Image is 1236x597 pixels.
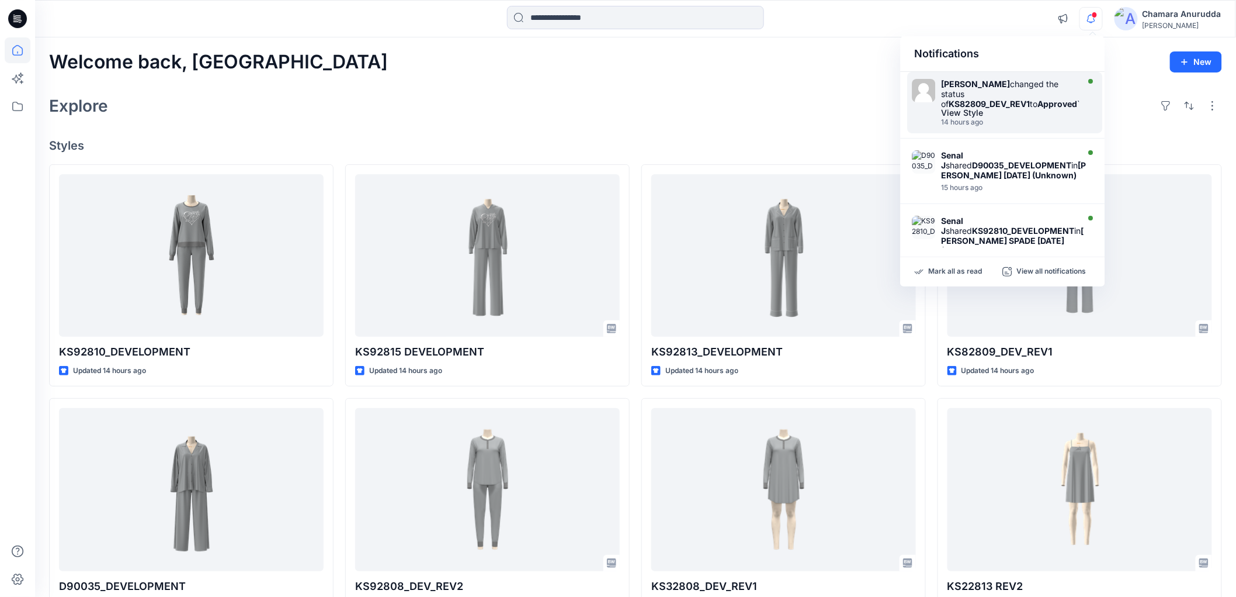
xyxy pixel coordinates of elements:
a: KS92813_DEVELOPMENT [651,174,916,337]
strong: Senal J [942,216,964,236]
h2: Explore [49,96,108,115]
p: Updated 14 hours ago [665,365,738,377]
h4: Styles [49,139,1222,153]
strong: [PERSON_NAME] [DATE] (Unknown) [942,160,1086,180]
div: shared in [942,150,1086,180]
p: KS82809_DEV_REV1 [947,344,1212,360]
strong: KS92810_DEVELOPMENT [973,226,1075,236]
p: Updated 14 hours ago [369,365,442,377]
div: changed the status of to ` [942,79,1081,109]
p: KS32808_DEV_REV1 [651,578,916,595]
p: KS92808_DEV_REV2 [355,578,620,595]
h2: Welcome back, [GEOGRAPHIC_DATA] [49,51,388,73]
p: Mark all as read [929,267,982,277]
div: View Style [942,109,1081,117]
strong: Approved [1038,99,1078,109]
p: KS92813_DEVELOPMENT [651,344,916,360]
div: Tuesday, September 16, 2025 10:52 [942,184,1086,192]
strong: D90035_DEVELOPMENT [973,160,1072,170]
a: KS32808_DEV_REV1 [651,408,916,571]
div: [PERSON_NAME] [1143,21,1221,30]
div: Tuesday, September 16, 2025 12:00 [942,118,1081,126]
a: D90035_DEVELOPMENT [59,408,324,571]
strong: KS82809_DEV_REV1 [949,99,1030,109]
a: KS92810_DEVELOPMENT [59,174,324,337]
img: Taylor Roberson [912,79,936,102]
div: shared in [942,216,1086,256]
button: New [1170,51,1222,73]
div: Notifications [901,36,1105,72]
p: View all notifications [1017,267,1086,277]
p: KS92810_DEVELOPMENT [59,344,324,360]
strong: [PERSON_NAME] SPADE [DATE] (Unknown) [942,226,1084,256]
p: KS22813 REV2 [947,578,1212,595]
p: Updated 14 hours ago [961,365,1034,377]
p: KS92815 DEVELOPMENT [355,344,620,360]
img: avatar [1115,7,1138,30]
strong: [PERSON_NAME] [942,79,1011,89]
img: KS92810_DEVELOPMENT [912,216,936,239]
strong: Senal J [942,150,964,170]
div: Chamara Anurudda [1143,7,1221,21]
img: D90035_DEVELOPMENT [912,150,936,174]
p: Updated 14 hours ago [73,365,146,377]
a: KS92808_DEV_REV2 [355,408,620,571]
a: KS22813 REV2 [947,408,1212,571]
p: D90035_DEVELOPMENT [59,578,324,595]
a: KS92815 DEVELOPMENT [355,174,620,337]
